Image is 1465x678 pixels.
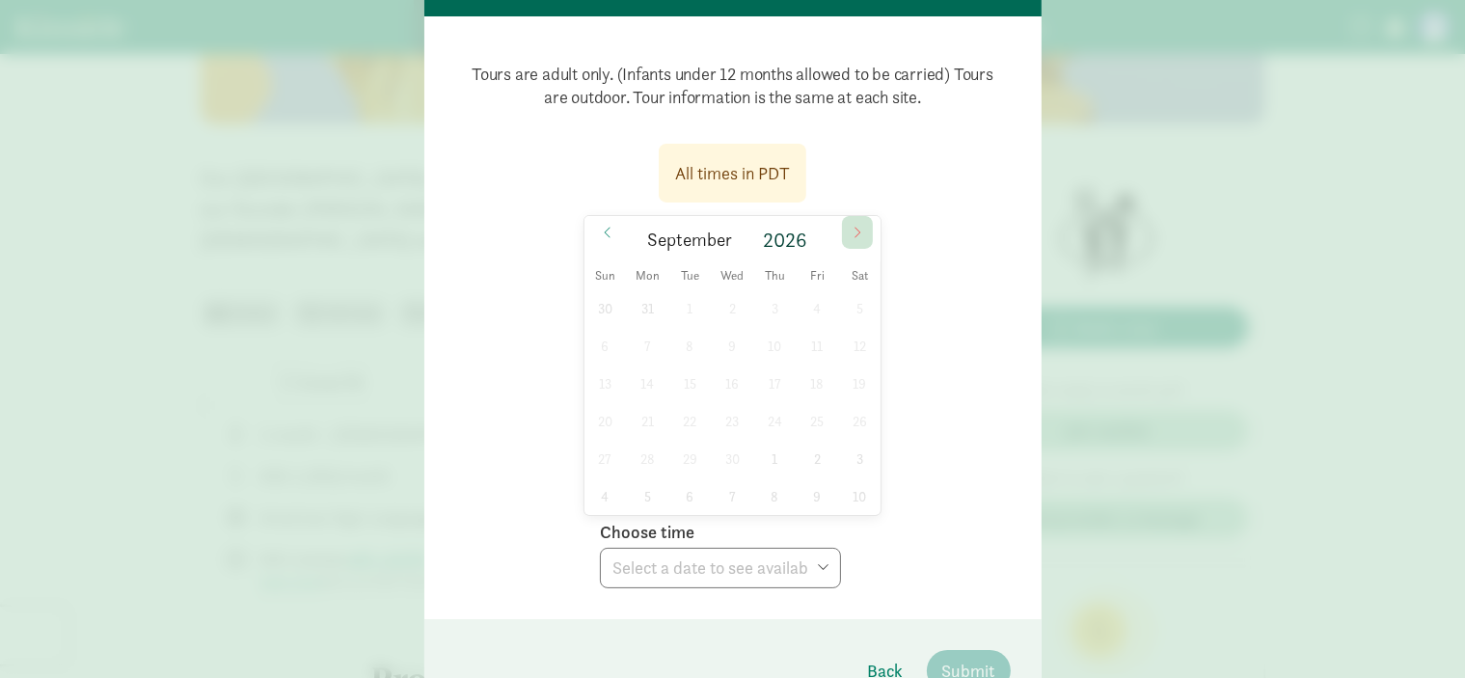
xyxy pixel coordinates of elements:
span: September [647,231,732,250]
span: Thu [754,270,797,283]
span: Fri [796,270,838,283]
span: Sat [838,270,881,283]
label: Choose time [600,521,694,544]
span: Mon [627,270,669,283]
span: Tue [669,270,712,283]
div: All times in PDT [675,160,790,186]
p: Tours are adult only. (Infants under 12 months allowed to be carried) Tours are outdoor. Tour inf... [455,47,1011,124]
span: Wed [712,270,754,283]
span: Sun [584,270,627,283]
